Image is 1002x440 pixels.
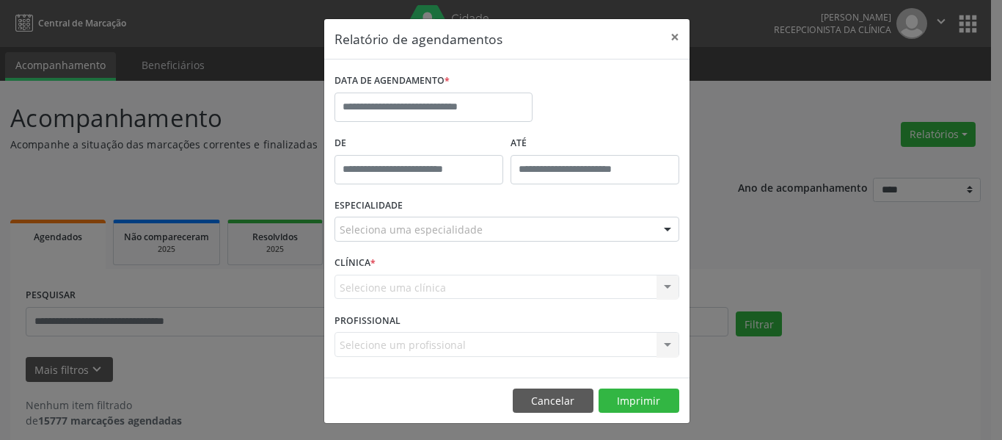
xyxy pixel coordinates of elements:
label: PROFISSIONAL [334,309,401,332]
label: CLÍNICA [334,252,376,275]
label: DATA DE AGENDAMENTO [334,70,450,93]
span: Seleciona uma especialidade [340,222,483,237]
button: Close [660,19,690,55]
label: ATÉ [511,132,679,155]
h5: Relatório de agendamentos [334,29,502,48]
button: Imprimir [599,389,679,414]
label: ESPECIALIDADE [334,195,403,217]
button: Cancelar [513,389,593,414]
label: De [334,132,503,155]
